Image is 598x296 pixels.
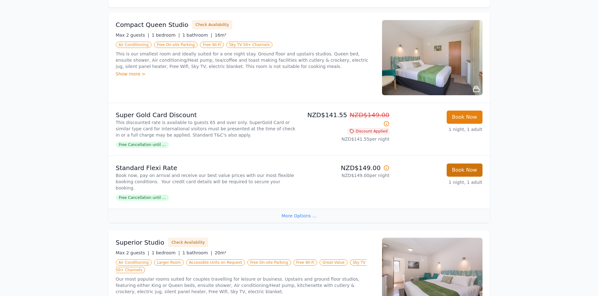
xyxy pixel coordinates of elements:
[302,136,390,142] p: NZD$141.55 per night
[302,111,390,128] p: NZD$141.55
[116,238,164,247] h3: Superior Studio
[350,111,390,119] span: NZD$149.00
[447,164,482,177] button: Book Now
[116,164,297,172] p: Standard Flexi Rate
[116,33,149,38] span: Max 2 guests |
[294,259,317,266] span: Free Wi-Fi
[200,42,224,48] span: Free Wi-Fi
[182,33,212,38] span: 1 bathroom |
[116,276,374,295] p: Our most popular rooms suited for couples travelling for leisure or business. Upstairs and ground...
[395,126,482,132] p: 1 night, 1 adult
[152,33,180,38] span: 1 bedroom |
[186,259,245,266] span: Accessible Units on Request
[116,172,297,191] p: Book now, pay on arrival and receive our best value prices with our most flexible booking conditi...
[347,128,390,134] span: Discount Applied
[247,259,291,266] span: Free On-site Parking
[447,111,482,124] button: Book Now
[320,259,347,266] span: Great Value
[108,209,490,223] div: More Options ...
[395,179,482,185] p: 1 night, 1 adult
[226,42,272,48] span: Sky TV 50+ Channels
[116,142,169,148] span: Free Cancellation until ...
[116,42,152,48] span: Air Conditioning
[302,172,390,179] p: NZD$149.00 per night
[154,259,184,266] span: Larger Room
[154,42,198,48] span: Free On-site Parking
[116,250,149,255] span: Max 2 guests |
[182,250,212,255] span: 1 bathroom |
[215,250,226,255] span: 20m²
[116,71,374,77] div: Show more >
[215,33,226,38] span: 16m²
[116,195,169,201] span: Free Cancellation until ...
[116,119,297,138] p: This discounted rate is available to guests 65 and over only. SuperGold Card or similar type card...
[168,238,208,247] button: Check Availability
[116,51,374,70] p: This is our smallest room and ideally suited for a one night stay. Ground floor and upstairs stud...
[192,20,232,29] button: Check Availability
[116,259,152,266] span: Air Conditioning
[116,111,297,119] p: Super Gold Card Discount
[302,164,390,172] p: NZD$149.00
[152,250,180,255] span: 1 bedroom |
[116,20,189,29] h3: Compact Queen Studio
